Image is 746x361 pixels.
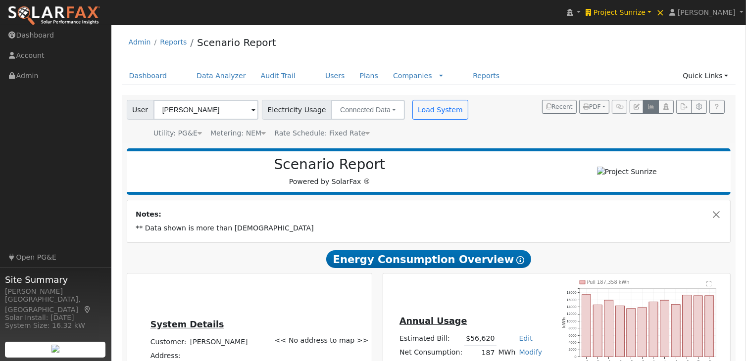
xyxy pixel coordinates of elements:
[5,320,106,331] div: System Size: 16.32 kW
[567,291,577,295] text: 18000
[160,38,187,46] a: Reports
[567,298,577,302] text: 16000
[711,209,722,220] button: Close
[706,281,712,287] text: 
[189,67,253,85] a: Data Analyzer
[678,8,736,16] span: [PERSON_NAME]
[630,100,644,114] button: Edit User
[519,348,543,356] a: Modify
[656,6,665,18] span: ×
[274,129,370,137] span: Alias: None
[127,100,154,120] span: User
[5,313,106,323] div: Solar Install: [DATE]
[398,346,464,360] td: Net Consumption:
[567,312,577,316] text: 12000
[318,67,352,85] a: Users
[597,167,657,177] img: Project Sunrize
[569,348,577,352] text: 2000
[137,156,523,173] h2: Scenario Report
[132,156,528,187] div: Powered by SolarFax ®
[153,100,258,120] input: Select a User
[569,341,577,345] text: 4000
[253,67,303,85] a: Audit Trail
[464,331,497,346] td: $56,620
[188,335,249,349] td: [PERSON_NAME]
[660,301,669,357] rect: onclick=""
[658,100,674,114] button: Login As
[129,38,151,46] a: Admin
[562,317,567,328] text: kWh
[705,296,714,357] rect: onclick=""
[412,100,469,120] button: Load System
[672,305,681,357] rect: onclick=""
[497,346,517,360] td: MWh
[516,256,524,264] i: Show Help
[136,210,161,218] strong: Notes:
[579,100,609,114] button: PDF
[587,280,630,285] text: Pull 187,358 kWh
[643,100,658,114] button: Multi-Series Graph
[399,316,467,326] u: Annual Usage
[122,67,175,85] a: Dashboard
[150,319,224,329] u: System Details
[464,346,497,360] td: 187
[519,334,533,342] a: Edit
[692,100,707,114] button: Settings
[5,273,106,286] span: Site Summary
[638,308,647,357] rect: onclick=""
[676,100,692,114] button: Export Interval Data
[134,222,724,235] td: ** Data shown is more than [DEMOGRAPHIC_DATA]
[51,345,59,353] img: retrieve
[575,355,577,359] text: 0
[567,305,577,310] text: 14000
[567,319,577,323] text: 10000
[331,100,405,120] button: Connected Data
[604,300,613,357] rect: onclick=""
[616,306,625,357] rect: onclick=""
[683,295,692,357] rect: onclick=""
[149,335,188,349] td: Customer:
[197,37,276,48] a: Scenario Report
[694,296,703,357] rect: onclick=""
[627,309,636,357] rect: onclick=""
[352,67,386,85] a: Plans
[262,100,332,120] span: Electricity Usage
[7,5,100,26] img: SolarFax
[583,103,601,110] span: PDF
[582,295,591,357] rect: onclick=""
[5,286,106,297] div: [PERSON_NAME]
[393,72,432,80] a: Companies
[569,333,577,338] text: 6000
[153,128,202,138] div: Utility: PG&E
[649,302,658,357] rect: onclick=""
[465,67,507,85] a: Reports
[83,306,92,314] a: Map
[398,331,464,346] td: Estimated Bill:
[569,326,577,331] text: 8000
[326,250,531,268] span: Energy Consumption Overview
[210,128,266,138] div: Metering: NEM
[675,67,736,85] a: Quick Links
[594,305,602,357] rect: onclick=""
[594,8,646,16] span: Project Sunrize
[542,100,577,114] button: Recent
[5,294,106,315] div: [GEOGRAPHIC_DATA], [GEOGRAPHIC_DATA]
[709,100,725,114] a: Help Link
